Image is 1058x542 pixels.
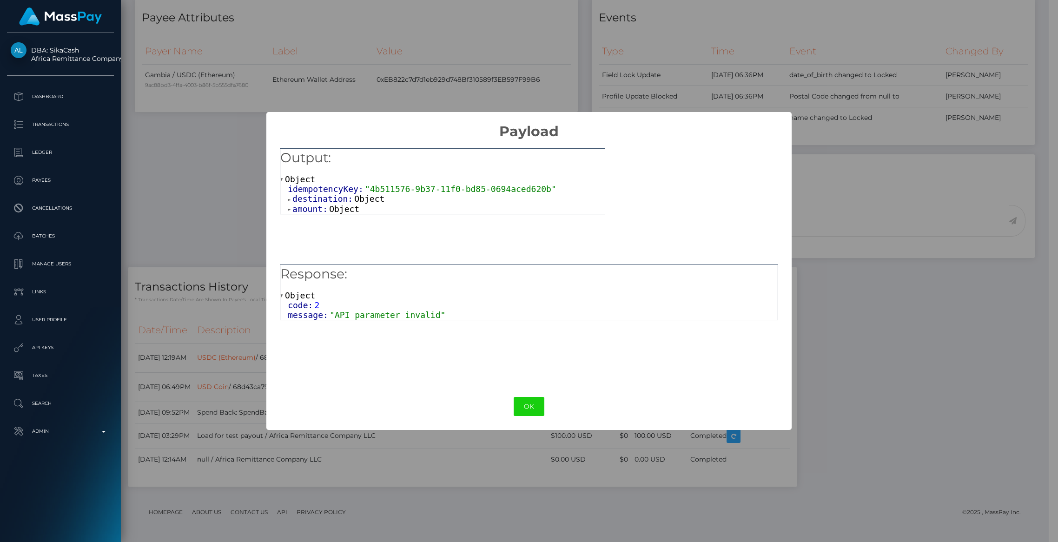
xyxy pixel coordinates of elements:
[292,204,329,214] span: amount:
[11,257,110,271] p: Manage Users
[11,42,26,58] img: Africa Remittance Company LLC
[514,397,544,416] button: OK
[7,46,114,63] span: DBA: SikaCash Africa Remittance Company LLC
[11,145,110,159] p: Ledger
[11,229,110,243] p: Batches
[280,149,605,167] h5: Output:
[288,184,365,194] span: idempotencyKey:
[11,424,110,438] p: Admin
[19,7,102,26] img: MassPay Logo
[285,291,315,300] span: Object
[11,341,110,355] p: API Keys
[11,201,110,215] p: Cancellations
[354,194,384,204] span: Object
[330,310,445,320] span: "API parameter invalid"
[11,118,110,132] p: Transactions
[288,310,330,320] span: message:
[11,397,110,410] p: Search
[285,174,315,184] span: Object
[11,285,110,299] p: Links
[266,112,791,140] h2: Payload
[11,313,110,327] p: User Profile
[11,90,110,104] p: Dashboard
[288,300,314,310] span: code:
[365,184,556,194] span: "4b511576-9b37-11f0-bd85-0694aced620b"
[315,300,320,310] span: 2
[11,369,110,383] p: Taxes
[11,173,110,187] p: Payees
[280,265,778,284] h5: Response:
[292,194,354,204] span: destination:
[329,204,359,214] span: Object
